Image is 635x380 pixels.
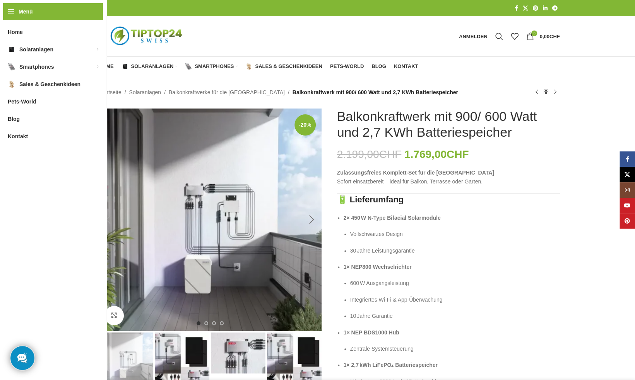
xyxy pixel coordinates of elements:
[531,3,541,14] a: Pinterest Social Link
[211,332,265,373] img: Balkonkraftwerk mit 900/ 600 Watt und 2,7 KWh Batteriespeicher – Bild 3
[302,210,322,229] div: Next slide
[204,321,208,325] li: Go to slide 2
[8,129,28,143] span: Kontakt
[550,3,560,14] a: Telegram Social Link
[344,264,412,270] strong: 1× NEP800 Wechselrichter
[19,42,53,56] span: Solaranlagen
[99,59,114,74] a: Home
[371,63,386,70] span: Blog
[98,109,322,331] div: 1 / 4
[350,344,560,353] p: Zentrale Systemsteuerung
[532,88,541,97] a: Vorheriges Produkt
[99,109,322,331] img: Balkonkraftwerk mit Speicher
[350,279,560,287] p: 600 W Ausgangsleistung
[531,31,537,36] span: 0
[19,60,54,74] span: Smartphones
[99,88,458,97] nav: Breadcrumb
[620,151,635,167] a: Facebook Social Link
[337,148,402,160] bdi: 2.199,00
[212,321,216,325] li: Go to slide 3
[330,63,364,70] span: Pets-World
[129,88,161,97] a: Solaranlagen
[350,295,560,304] p: Integriertes Wi‑Fi & App‑Überwachung
[394,59,418,74] a: Kontakt
[122,63,128,70] img: Solaranlagen
[512,3,520,14] a: Facebook Social Link
[350,230,560,238] p: Vollschwarzes Design
[379,148,402,160] span: CHF
[337,109,560,140] h1: Balkonkraftwerk mit 900/ 600 Watt und 2,7 KWh Batteriespeicher
[8,63,15,71] img: Smartphones
[337,194,560,206] h3: 🔋 Lieferumfang
[459,34,488,39] span: Anmelden
[131,63,174,70] span: Solaranlagen
[337,168,560,186] p: Sofort einsatzbereit – ideal für Balkon, Terrasse oder Garten.
[344,329,399,336] strong: 1× NEP BDS1000 Hub
[210,332,266,373] div: 3 / 4
[8,95,36,109] span: Pets-World
[491,29,507,44] a: Suche
[8,25,23,39] span: Home
[8,46,15,53] img: Solaranlagen
[169,88,285,97] a: Balkonkraftwerke für die [GEOGRAPHIC_DATA]
[344,215,441,221] strong: 2× 450 W N‑Type Bifacial Solarmodule
[19,7,33,16] span: Menü
[195,63,234,70] span: Smartphones
[507,29,522,44] div: Meine Wunschliste
[620,182,635,198] a: Instagram Social Link
[447,148,469,160] span: CHF
[185,59,238,74] a: Smartphones
[549,34,560,39] span: CHF
[122,59,178,74] a: Solaranlagen
[197,321,200,325] li: Go to slide 1
[245,59,322,74] a: Sales & Geschenkideen
[99,210,118,229] div: Previous slide
[520,3,531,14] a: X Social Link
[220,321,224,325] li: Go to slide 4
[620,167,635,182] a: X Social Link
[350,246,560,255] p: 30 Jahre Leistungsgarantie
[8,112,20,126] span: Blog
[185,63,192,70] img: Smartphones
[539,34,560,39] bdi: 0,00
[404,148,469,160] bdi: 1.769,00
[99,88,122,97] a: Startseite
[245,63,252,70] img: Sales & Geschenkideen
[8,80,15,88] img: Sales & Geschenkideen
[255,63,322,70] span: Sales & Geschenkideen
[455,29,491,44] a: Anmelden
[330,59,364,74] a: Pets-World
[344,362,438,368] strong: 1× 2,7 kWh LiFePO₄ Batteriespeicher
[620,213,635,229] a: Pinterest Social Link
[620,198,635,213] a: YouTube Social Link
[522,29,563,44] a: 0 0,00CHF
[293,88,458,97] span: Balkonkraftwerk mit 900/ 600 Watt und 2,7 KWh Batteriespeicher
[19,77,80,91] span: Sales & Geschenkideen
[551,88,560,97] a: Nächstes Produkt
[95,59,422,74] div: Hauptnavigation
[394,63,418,70] span: Kontakt
[371,59,386,74] a: Blog
[294,114,316,136] span: -20%
[541,3,550,14] a: LinkedIn Social Link
[99,63,114,70] span: Home
[99,33,195,39] a: Logo der Website
[337,170,494,176] strong: Zulassungsfreies Komplett‑Set für die [GEOGRAPHIC_DATA]
[350,312,560,320] p: 10 Jahre Garantie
